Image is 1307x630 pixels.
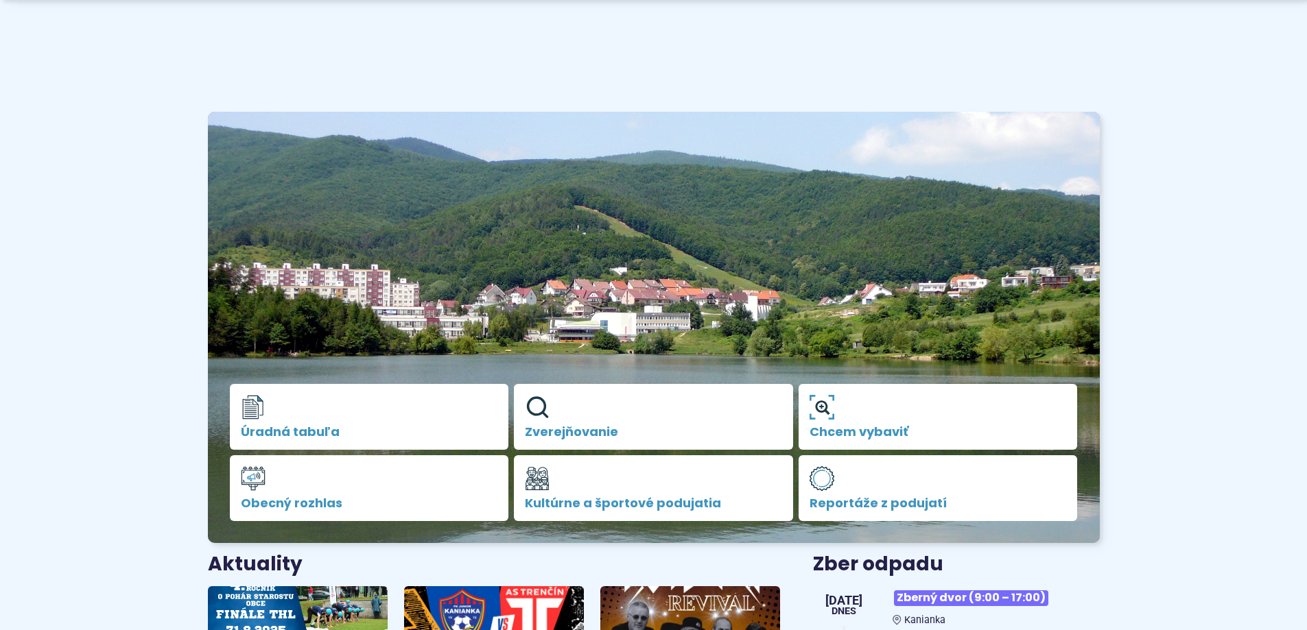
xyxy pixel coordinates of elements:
[825,607,862,616] span: Dnes
[241,496,498,510] span: Obecný rozhlas
[810,496,1067,510] span: Reportáže z podujatí
[208,554,303,575] h3: Aktuality
[799,384,1078,450] a: Chcem vybaviť
[514,455,793,521] a: Kultúrne a športové podujatia
[514,384,793,450] a: Zverejňovanie
[241,425,498,439] span: Úradná tabuľa
[813,585,1099,626] a: Zberný dvor (9:00 – 17:00) Kanianka [DATE] Dnes
[799,455,1078,521] a: Reportáže z podujatí
[894,590,1048,606] span: Zberný dvor (9:00 – 17:00)
[810,425,1067,439] span: Chcem vybaviť
[813,554,1099,575] h3: Zber odpadu
[825,594,862,607] span: [DATE]
[230,384,509,450] a: Úradná tabuľa
[525,425,782,439] span: Zverejňovanie
[525,496,782,510] span: Kultúrne a športové podujatia
[904,614,945,626] span: Kanianka
[230,455,509,521] a: Obecný rozhlas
